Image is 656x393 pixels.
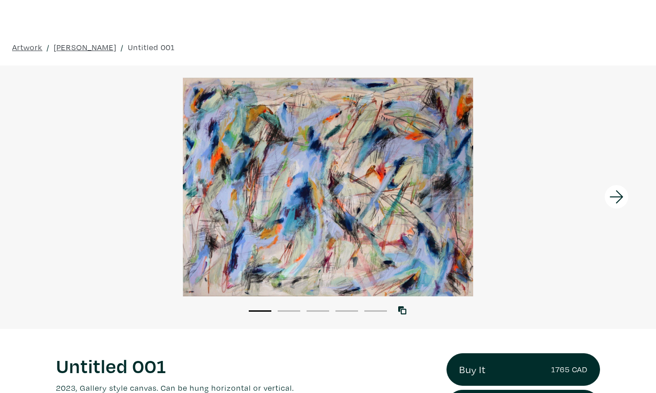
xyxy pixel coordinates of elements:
[249,310,271,312] button: 1 of 5
[56,353,433,378] h1: Untitled 001
[335,310,358,312] button: 4 of 5
[47,41,50,53] span: /
[121,41,124,53] span: /
[278,310,300,312] button: 2 of 5
[307,310,329,312] button: 3 of 5
[551,363,587,375] small: 1765 CAD
[12,41,42,53] a: Artwork
[128,41,175,53] a: Untitled 001
[54,41,116,53] a: [PERSON_NAME]
[447,353,600,386] a: Buy It1765 CAD
[364,310,387,312] button: 5 of 5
